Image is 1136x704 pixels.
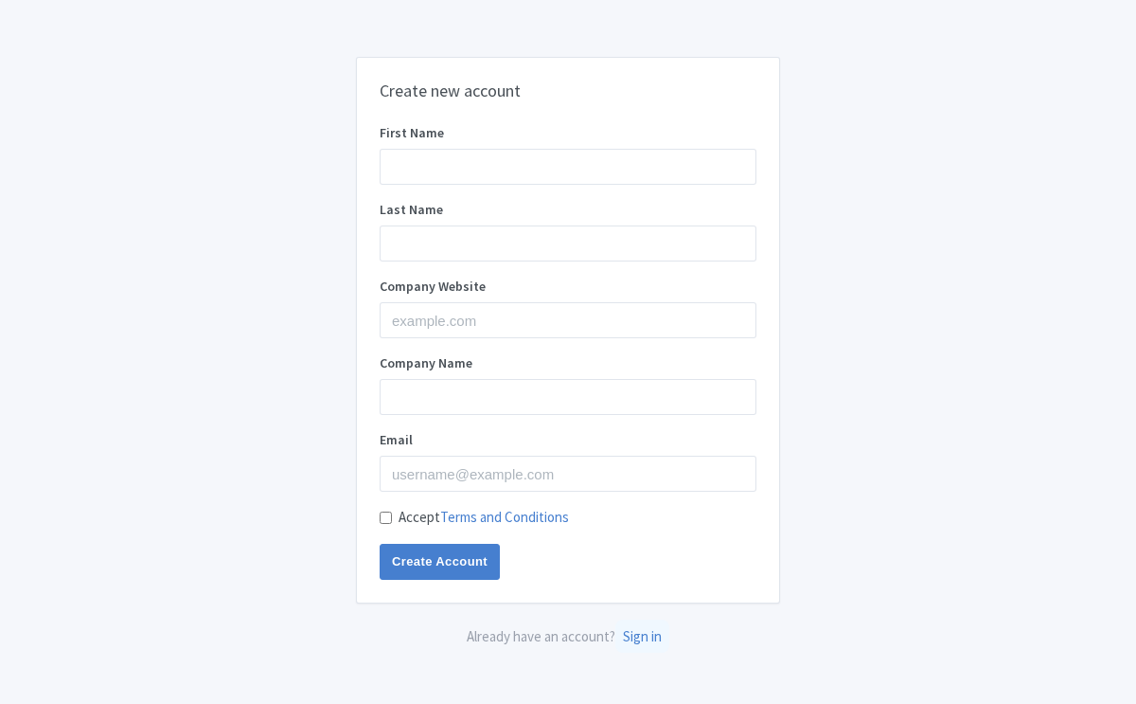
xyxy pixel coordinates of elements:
[356,626,780,648] div: Already have an account?
[380,353,756,373] label: Company Name
[615,620,669,653] a: Sign in
[380,544,500,580] input: Create Account
[440,508,569,526] a: Terms and Conditions
[380,302,756,338] input: example.com
[380,81,756,101] h2: Create new account
[380,200,756,220] label: Last Name
[399,507,569,529] label: Accept
[380,123,756,143] label: First Name
[380,456,756,492] input: username@example.com
[380,430,756,450] label: Email
[380,277,756,297] label: Company Website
